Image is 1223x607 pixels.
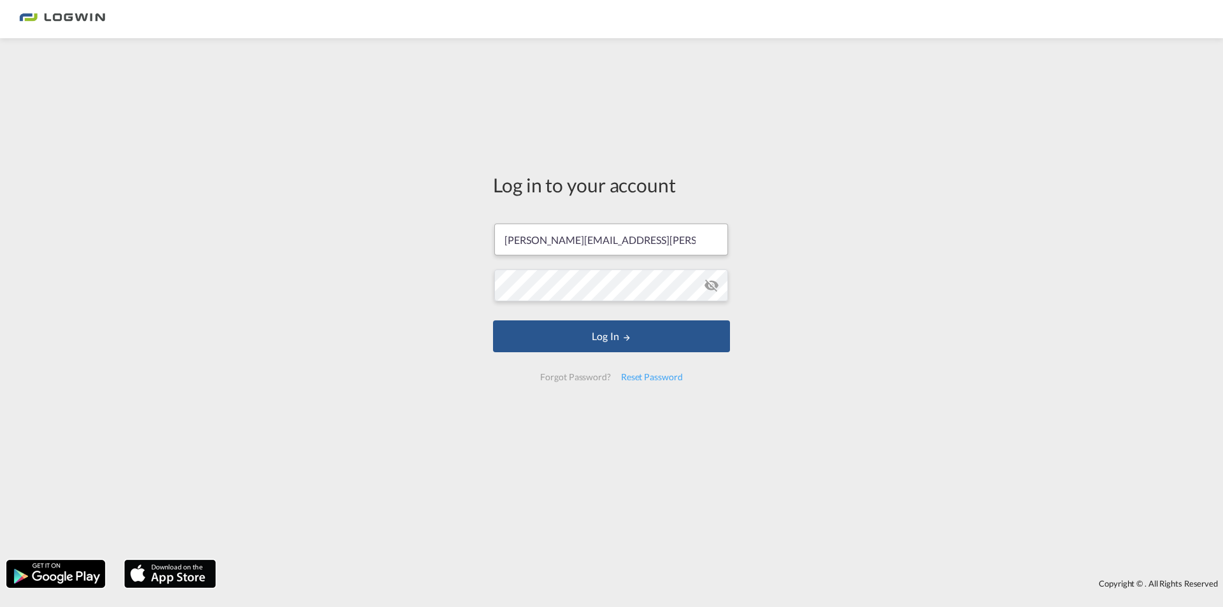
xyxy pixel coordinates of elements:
[5,559,106,589] img: google.png
[493,171,730,198] div: Log in to your account
[616,366,688,389] div: Reset Password
[222,573,1223,594] div: Copyright © . All Rights Reserved
[493,320,730,352] button: LOGIN
[704,278,719,293] md-icon: icon-eye-off
[494,224,728,255] input: Enter email/phone number
[123,559,217,589] img: apple.png
[535,366,615,389] div: Forgot Password?
[19,5,105,34] img: 2761ae10d95411efa20a1f5e0282d2d7.png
